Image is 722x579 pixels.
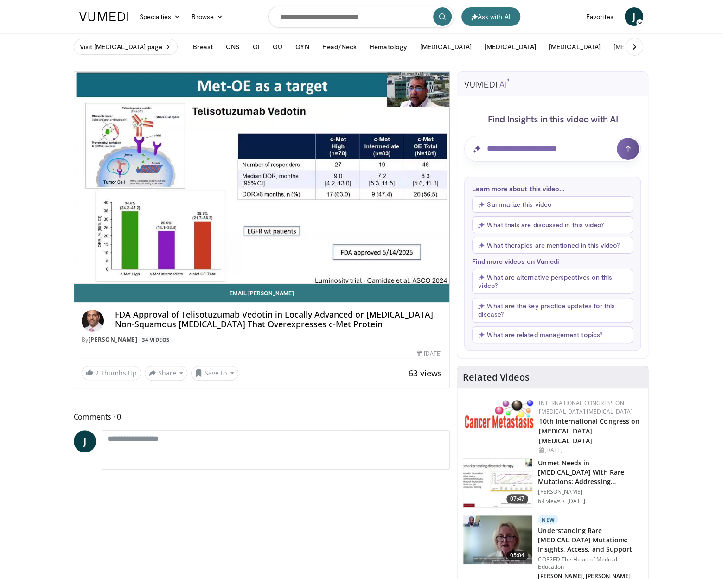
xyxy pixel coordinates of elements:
[187,38,218,56] button: Breast
[115,310,442,330] h4: FDA Approval of Telisotuzumab Vedotin in Locally Advanced or [MEDICAL_DATA], Non-Squamous [MEDICA...
[463,458,642,508] a: 07:47 Unmet Needs in [MEDICAL_DATA] With Rare Mutations: Addressing Treatment Gaps … [PERSON_NAME...
[538,458,642,486] h3: Unmet Needs in [MEDICAL_DATA] With Rare Mutations: Addressing Treatment Gaps …
[538,526,642,554] h3: Understanding Rare [MEDICAL_DATA] Mutations: Insights, Access, and Support
[464,113,641,125] h4: Find Insights in this video with AI
[463,459,532,507] img: ff715e47-9aa9-4b9a-ba35-17b94e920258.150x105_q85_crop-smart_upscale.jpg
[82,366,141,380] a: 2 Thumbs Up
[186,7,229,26] a: Browse
[417,350,442,358] div: [DATE]
[74,39,178,55] a: Visit [MEDICAL_DATA] page
[74,430,96,452] a: J
[472,269,633,294] button: What are alternative perspectives on this video?
[364,38,413,56] button: Hematology
[74,411,450,423] span: Comments 0
[316,38,362,56] button: Head/Neck
[538,497,561,505] p: 64 views
[461,7,520,26] button: Ask with AI
[472,298,633,323] button: What are the key practice updates for this disease?
[472,185,633,192] p: Learn more about this video...
[539,446,640,454] div: [DATE]
[463,515,532,564] img: d858a864-86ee-4c48-8bfc-2b9d0187f85f.150x105_q85_crop-smart_upscale.jpg
[247,38,265,56] button: GI
[472,237,633,254] button: What therapies are mentioned in this video?
[95,369,99,377] span: 2
[465,399,534,428] img: 6ff8bc22-9509-4454-a4f8-ac79dd3b8976.png.150x105_q85_autocrop_double_scale_upscale_version-0.2.png
[290,38,314,56] button: GYN
[74,72,450,284] video-js: Video Player
[472,326,633,343] button: What are related management topics?
[538,488,642,496] p: [PERSON_NAME]
[506,494,529,503] span: 07:47
[409,368,442,379] span: 63 views
[464,78,510,88] img: vumedi-ai-logo.svg
[506,551,529,560] span: 05:04
[139,336,173,344] a: 34 Videos
[479,38,542,56] button: [MEDICAL_DATA]
[415,38,477,56] button: [MEDICAL_DATA]
[82,310,104,332] img: Avatar
[268,6,454,28] input: Search topics, interventions
[538,556,642,571] p: COR2ED The Heart of Medical Education
[472,257,633,265] p: Find more videos on Vumedi
[267,38,288,56] button: GU
[581,7,619,26] a: Favorites
[145,366,188,381] button: Share
[567,497,585,505] p: [DATE]
[608,38,671,56] button: [MEDICAL_DATA]
[463,372,530,383] h4: Related Videos
[472,196,633,213] button: Summarize this video
[538,515,558,524] p: New
[472,216,633,233] button: What trials are discussed in this video?
[543,38,606,56] button: [MEDICAL_DATA]
[82,336,442,344] div: By
[79,12,128,21] img: VuMedi Logo
[625,7,643,26] a: J
[191,366,238,381] button: Save to
[74,284,450,302] a: Email [PERSON_NAME]
[134,7,186,26] a: Specialties
[539,417,639,445] a: 10th International Congress on [MEDICAL_DATA] [MEDICAL_DATA]
[562,497,565,505] div: ·
[89,336,138,344] a: [PERSON_NAME]
[220,38,245,56] button: CNS
[464,136,641,162] input: Question for AI
[539,399,633,415] a: International Congress on [MEDICAL_DATA] [MEDICAL_DATA]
